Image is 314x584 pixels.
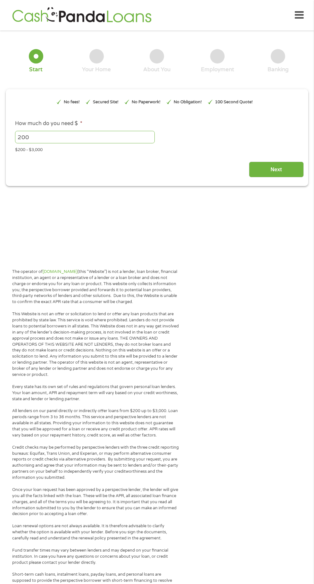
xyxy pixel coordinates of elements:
label: How much do you need $ [15,120,82,127]
img: GetLoanNow Logo [10,6,153,24]
p: No Obligation! [174,99,202,105]
div: Your Home [82,66,111,73]
p: Fund transfer times may vary between lenders and may depend on your financial institution. In cas... [12,547,179,566]
p: Credit checks may be performed by perspective lenders with the three credit reporting bureaus: Eq... [12,444,179,481]
div: Employment [201,66,234,73]
p: Loan renewal options are not always available. It is therefore advisable to clarify whether the o... [12,523,179,541]
p: 100 Second Quote! [215,99,253,105]
div: Start [29,66,43,73]
div: About You [143,66,170,73]
p: No fees! [64,99,80,105]
input: Next [249,162,304,177]
div: $200 - $3,000 [15,144,299,153]
p: The operator of (this “Website”) is not a lender, loan broker, financial institution, an agent or... [12,269,179,305]
p: No Paperwork! [132,99,161,105]
div: Banking [268,66,289,73]
p: Secured Site! [93,99,119,105]
p: Every state has its own set of rules and regulations that govern personal loan lenders. Your loan... [12,384,179,402]
p: This Website is not an offer or solicitation to lend or offer any loan products that are prohibit... [12,311,179,378]
p: All lenders on our panel directly or indirectly offer loans from $200 up to $3,000. Loan periods ... [12,408,179,438]
p: Once your loan request has been approved by a perspective lender, the lender will give you all th... [12,487,179,517]
a: [DOMAIN_NAME] [43,269,78,274]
